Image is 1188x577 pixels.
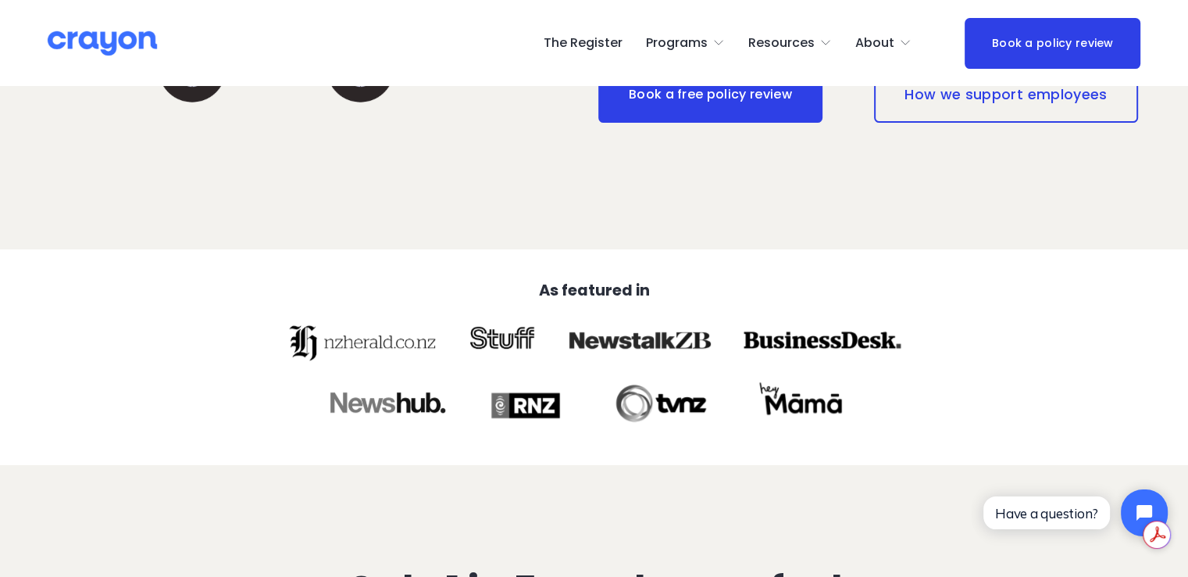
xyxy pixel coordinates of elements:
a: folder dropdown [855,30,912,56]
strong: As featured in [538,279,649,301]
a: The Register [544,30,623,56]
img: Crayon [48,30,157,57]
iframe: Tidio Chat [970,476,1181,550]
a: Book a free policy review [598,65,822,123]
a: Book a policy review [965,18,1140,69]
a: folder dropdown [646,30,725,56]
a: How we support employees [874,65,1138,123]
span: Programs [646,32,708,55]
span: Resources [748,32,815,55]
a: folder dropdown [748,30,832,56]
span: About [855,32,894,55]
